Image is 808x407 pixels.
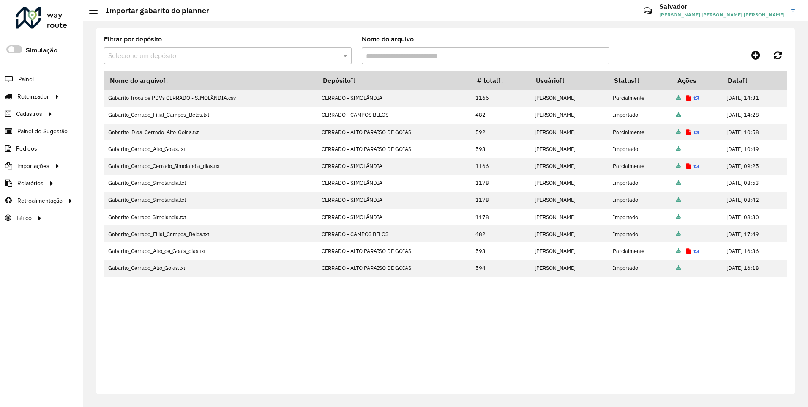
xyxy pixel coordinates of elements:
a: Contato Rápido [639,2,657,20]
a: Arquivo completo [676,231,681,238]
td: CERRADO - SIMOLÂNDIA [317,209,471,225]
td: 594 [471,260,530,277]
th: Usuário [530,71,609,90]
td: CERRADO - ALTO PARAISO DE GOIAS [317,140,471,157]
td: [PERSON_NAME] [530,225,609,242]
td: 1166 [471,158,530,175]
td: Importado [608,175,672,192]
td: 482 [471,107,530,124]
td: Importado [608,225,672,242]
th: Ações [672,71,722,90]
td: CERRADO - ALTO PARAISO DE GOIAS [317,260,471,277]
td: 593 [471,140,530,157]
span: [PERSON_NAME] [PERSON_NAME] [PERSON_NAME] [659,11,785,19]
h3: Salvador [659,3,785,11]
td: CERRADO - SIMOLÂNDIA [317,158,471,175]
td: Gabarito_Cerrado_Simolandia.txt [104,192,317,209]
td: Gabarito_Cerrado_Alto_Goias.txt [104,140,317,157]
td: Gabarito_Cerrado_Simolandia.txt [104,209,317,225]
a: Arquivo completo [676,179,681,187]
td: Gabarito Troca de PDVs CERRADO - SIMOLÂNDIA.csv [104,90,317,107]
th: Depósito [317,71,471,90]
span: Cadastros [16,110,42,118]
a: Exibir log de erros [686,94,691,102]
label: Simulação [26,45,57,55]
td: [PERSON_NAME] [530,124,609,140]
a: Arquivo completo [676,196,681,203]
td: CERRADO - ALTO PARAISO DE GOIAS [317,242,471,259]
span: Pedidos [16,144,37,153]
a: Arquivo completo [676,264,681,272]
td: CERRADO - SIMOLÂNDIA [317,175,471,192]
td: Gabarito_Cerrado_Cerrado_Simolandia_dias.txt [104,158,317,175]
td: [PERSON_NAME] [530,242,609,259]
td: CERRADO - SIMOLÂNDIA [317,192,471,209]
label: Nome do arquivo [362,34,414,44]
span: Painel [18,75,34,84]
td: Importado [608,192,672,209]
td: 482 [471,225,530,242]
a: Arquivo completo [676,214,681,221]
td: [DATE] 16:36 [722,242,786,259]
td: Importado [608,209,672,225]
td: [PERSON_NAME] [530,209,609,225]
td: [DATE] 14:28 [722,107,786,124]
td: Importado [608,107,672,124]
td: 1166 [471,90,530,107]
td: [DATE] 14:31 [722,90,786,107]
a: Arquivo completo [676,111,681,118]
td: 1178 [471,192,530,209]
td: [DATE] 08:42 [722,192,786,209]
td: Gabarito_Dias_Cerrado_Alto_Goias.txt [104,124,317,140]
span: Retroalimentação [17,196,63,205]
label: Filtrar por depósito [104,34,162,44]
td: [PERSON_NAME] [530,260,609,277]
td: [PERSON_NAME] [530,158,609,175]
a: Exibir log de erros [686,247,691,255]
td: CERRADO - CAMPOS BELOS [317,225,471,242]
td: Parcialmente [608,158,672,175]
td: Gabarito_Cerrado_Simolandia.txt [104,175,317,192]
a: Arquivo completo [676,94,681,102]
a: Reimportar [693,129,699,136]
td: [PERSON_NAME] [530,107,609,124]
a: Arquivo completo [676,247,681,255]
a: Arquivo completo [676,162,681,170]
td: [DATE] 17:49 [722,225,786,242]
td: [DATE] 10:58 [722,124,786,140]
td: Importado [608,140,672,157]
td: [DATE] 08:30 [722,209,786,225]
a: Arquivo completo [676,146,681,153]
td: 1178 [471,175,530,192]
td: Parcialmente [608,242,672,259]
a: Reimportar [693,162,699,170]
th: # total [471,71,530,90]
td: [PERSON_NAME] [530,140,609,157]
td: Gabarito_Cerrado_Alto_de_Goais_dias.txt [104,242,317,259]
td: Gabarito_Cerrado_Filial_Campos_Belos.txt [104,107,317,124]
td: Gabarito_Cerrado_Filial_Campos_Belos.txt [104,225,317,242]
span: Importações [17,162,49,170]
a: Reimportar [693,94,699,102]
span: Roteirizador [17,92,49,101]
td: 592 [471,124,530,140]
span: Tático [16,214,32,223]
td: [PERSON_NAME] [530,90,609,107]
span: Relatórios [17,179,44,188]
td: [DATE] 10:49 [722,140,786,157]
td: 1178 [471,209,530,225]
a: Arquivo completo [676,129,681,136]
td: [DATE] 16:18 [722,260,786,277]
td: Importado [608,260,672,277]
a: Reimportar [693,247,699,255]
a: Exibir log de erros [686,162,691,170]
th: Nome do arquivo [104,71,317,90]
td: CERRADO - ALTO PARAISO DE GOIAS [317,124,471,140]
td: 593 [471,242,530,259]
td: Parcialmente [608,124,672,140]
td: [DATE] 09:25 [722,158,786,175]
td: Parcialmente [608,90,672,107]
td: [DATE] 08:53 [722,175,786,192]
td: CERRADO - SIMOLÂNDIA [317,90,471,107]
td: [PERSON_NAME] [530,192,609,209]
